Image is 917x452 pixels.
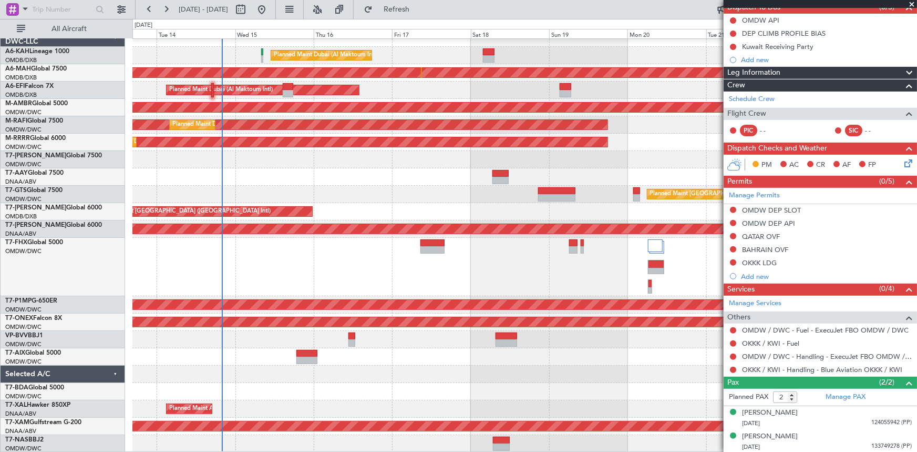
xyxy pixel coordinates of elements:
div: DEP CLIMB PROFILE BIAS [742,29,826,38]
div: Sat 18 [471,29,549,38]
a: T7-[PERSON_NAME]Global 6000 [5,222,102,228]
div: Planned Maint Dubai (Al Maktoum Intl) [274,47,377,63]
span: T7-[PERSON_NAME] [5,205,66,211]
a: T7-ONEXFalcon 8X [5,315,62,322]
span: FP [868,160,876,170]
div: SIC [845,125,862,136]
a: OMDW/DWC [5,340,42,348]
a: T7-[PERSON_NAME]Global 7500 [5,153,102,159]
a: OMDB/DXB [5,91,37,99]
div: Planned Maint [GEOGRAPHIC_DATA] ([GEOGRAPHIC_DATA] Intl) [95,204,271,219]
span: M-RRRR [5,135,30,142]
div: Kuwait Receiving Party [742,42,813,51]
div: BAHRAIN OVF [742,245,788,254]
div: Add new [741,272,912,281]
a: DNAA/ABV [5,427,36,435]
span: Leg Information [727,67,780,79]
div: - - [760,126,784,135]
span: T7-[PERSON_NAME] [5,153,66,159]
a: Schedule Crew [729,94,775,105]
span: A6-KAH [5,48,29,55]
span: T7-BDA [5,385,28,391]
a: OMDB/DXB [5,56,37,64]
a: M-RRRRGlobal 6000 [5,135,66,142]
div: Sun 19 [549,29,627,38]
a: A6-EFIFalcon 7X [5,83,54,89]
a: M-AMBRGlobal 5000 [5,101,68,107]
a: DNAA/ABV [5,410,36,418]
span: Crew [727,79,745,92]
label: Planned PAX [729,392,768,403]
a: T7-XAMGulfstream G-200 [5,419,81,426]
div: Planned Maint Dubai (Al Maktoum Intl) [172,117,276,133]
div: Planned Maint [GEOGRAPHIC_DATA] (Seletar) [650,186,774,202]
span: T7-AIX [5,350,25,356]
a: OMDW / DWC - Fuel - ExecuJet FBO OMDW / DWC [742,326,909,335]
a: OKKK / KWI - Handling - Blue Aviation OKKK / KWI [742,365,902,374]
a: OMDW/DWC [5,247,42,255]
a: Manage PAX [826,392,866,403]
a: OMDW/DWC [5,143,42,151]
a: Manage Permits [729,190,780,201]
div: QATAR OVF [742,232,780,241]
span: 124055942 (PP) [871,418,912,427]
span: M-RAFI [5,118,27,124]
div: PIC [740,125,757,136]
span: Others [727,312,750,324]
span: T7-AAY [5,170,28,176]
a: OMDW/DWC [5,160,42,168]
span: (2/2) [879,377,894,388]
div: OMDW API [742,16,779,25]
span: T7-XAL [5,402,27,408]
a: OMDB/DXB [5,213,37,220]
a: M-RAFIGlobal 7500 [5,118,63,124]
span: Flight Crew [727,108,766,120]
span: (0/4) [879,283,894,294]
span: Pax [727,377,739,389]
div: Tue 21 [706,29,785,38]
span: T7-ONEX [5,315,33,322]
span: Permits [727,176,752,188]
span: T7-P1MP [5,298,32,304]
a: DNAA/ABV [5,178,36,186]
a: VP-BVVBBJ1 [5,333,43,339]
span: T7-XAM [5,419,29,426]
input: Trip Number [32,2,92,17]
span: A6-EFI [5,83,25,89]
div: OMDW DEP API [742,219,795,228]
a: T7-FHXGlobal 5000 [5,239,63,246]
a: T7-P1MPG-650ER [5,298,57,304]
div: Fri 17 [392,29,470,38]
div: Wed 15 [235,29,314,38]
a: OMDB/DXB [5,74,37,82]
div: Mon 20 [627,29,706,38]
span: Dispatch Checks and Weather [727,143,827,155]
span: Services [727,284,755,296]
span: T7-GTS [5,187,27,194]
a: OMDW/DWC [5,323,42,331]
a: T7-[PERSON_NAME]Global 6000 [5,205,102,211]
span: T7-NAS [5,437,28,443]
div: - - [865,126,889,135]
span: T7-[PERSON_NAME] [5,222,66,228]
span: 133749278 (PP) [871,442,912,451]
a: T7-AAYGlobal 7500 [5,170,64,176]
span: A6-MAH [5,66,31,72]
span: VP-BVV [5,333,28,339]
a: Manage Services [729,298,781,309]
span: All Aircraft [27,25,111,33]
a: OMDW/DWC [5,126,42,134]
span: (0/5) [879,176,894,187]
div: OKKK LDG [742,258,777,267]
a: OMDW/DWC [5,108,42,116]
div: Planned Maint Abuja ([PERSON_NAME] Intl) [169,401,287,417]
span: PM [761,160,772,170]
a: A6-MAHGlobal 7500 [5,66,67,72]
button: All Aircraft [12,21,114,37]
a: DNAA/ABV [5,230,36,238]
a: A6-KAHLineage 1000 [5,48,69,55]
a: OMDW / DWC - Handling - ExecuJet FBO OMDW / DWC [742,352,912,361]
div: Planned Maint Dubai (Al Maktoum Intl) [169,82,273,98]
a: OMDW/DWC [5,195,42,203]
div: OMDW DEP SLOT [742,206,801,215]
